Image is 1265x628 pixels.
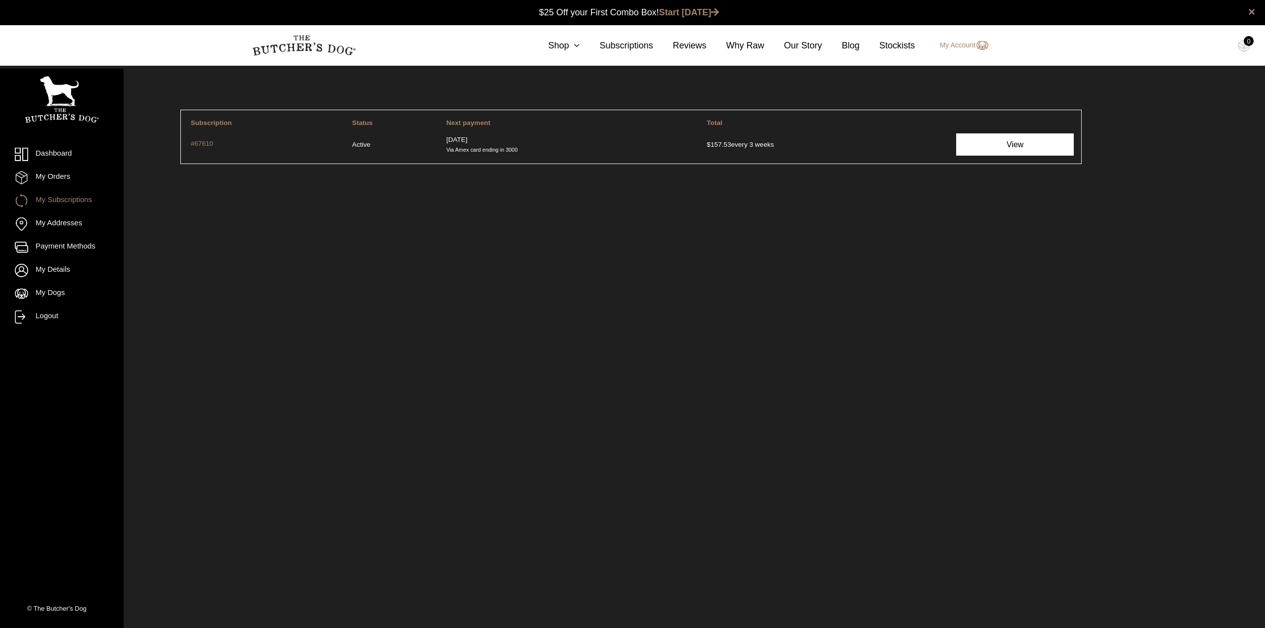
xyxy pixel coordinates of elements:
a: Blog [822,39,860,52]
span: Next payment [446,119,490,126]
td: [DATE] [442,131,702,158]
img: TBD_Portrait_Logo_White.png [25,76,99,123]
a: Dashboard [15,148,109,161]
a: Start [DATE] [659,7,719,17]
span: Total [707,119,722,126]
td: Active [348,131,442,158]
a: My Orders [15,171,109,184]
a: Why Raw [707,39,764,52]
a: Subscriptions [580,39,653,52]
img: TBD_Cart-Empty.png [1238,40,1250,52]
a: Logout [15,310,109,324]
a: close [1248,6,1255,18]
a: My Details [15,264,109,277]
a: My Addresses [15,217,109,231]
div: 0 [1244,36,1254,46]
span: $ [707,141,711,148]
a: Payment Methods [15,241,109,254]
a: Reviews [653,39,706,52]
a: View [956,133,1074,156]
a: Stockists [860,39,915,52]
span: Subscription [191,119,232,126]
a: My Dogs [15,287,109,300]
span: Status [352,119,373,126]
a: #67610 [191,139,343,150]
span: 157.53 [707,141,731,148]
small: Via Amex card ending in 3000 [446,147,517,153]
a: Shop [528,39,580,52]
a: Our Story [764,39,822,52]
a: My Subscriptions [15,194,109,208]
td: every 3 weeks [703,131,949,158]
a: My Account [930,40,988,51]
